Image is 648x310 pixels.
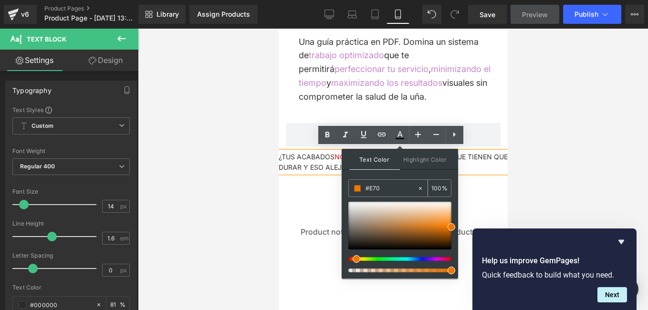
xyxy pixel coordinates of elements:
[482,255,627,267] h2: Help us improve GemPages!
[616,236,627,248] button: Hide survey
[12,148,130,155] div: Font Weight
[44,14,136,22] span: Product Page - [DATE] 13:52:38
[120,235,128,241] span: em
[318,5,341,24] a: Desktop
[138,5,186,24] a: New Library
[575,10,598,18] span: Publish
[563,5,621,24] button: Publish
[341,5,364,24] a: Laptop
[12,106,130,114] div: Text Styles
[349,149,400,170] span: Text Color
[445,5,464,24] button: Redo
[364,5,387,24] a: Tablet
[120,203,128,209] span: px
[12,284,130,291] div: Text Color
[400,149,450,169] span: Highlight Color
[7,7,222,75] div: Una guía práctica en PDF. Domina un sistema de que te permitirá , y visuales sin comprometer la s...
[120,267,128,273] span: px
[511,5,559,24] a: Preview
[482,270,627,279] p: Quick feedback to build what you need.
[56,124,124,132] span: NO LUCEN PREMIUM
[12,188,130,195] div: Font Size
[197,10,250,18] div: Assign Products
[30,300,91,310] input: Color
[56,35,150,45] span: perfeccionar tu servicio
[27,35,66,43] span: Text Block
[480,10,495,20] span: Save
[428,180,451,196] div: %
[157,10,179,19] span: Library
[366,183,417,194] input: Color
[44,5,154,12] a: Product Pages
[12,220,130,227] div: Line Height
[4,5,37,24] a: v6
[30,21,105,31] span: trabajo optimizado
[522,10,548,20] span: Preview
[12,81,52,94] div: Typography
[5,197,224,220] p: Product not found. Have you uploaded products to your store?
[71,50,140,71] a: Design
[12,252,130,259] div: Letter Spacing
[31,122,53,130] b: Custom
[482,236,627,302] div: Help us improve GemPages!
[625,5,644,24] button: More
[597,287,627,302] button: Next question
[20,35,212,59] span: minimizando el tiempo
[387,5,409,24] a: Mobile
[75,224,154,234] a: Add products to Shopify
[19,8,31,21] div: v6
[52,49,164,59] span: maximizando los resultados
[20,163,55,170] b: Regular 400
[422,5,441,24] button: Undo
